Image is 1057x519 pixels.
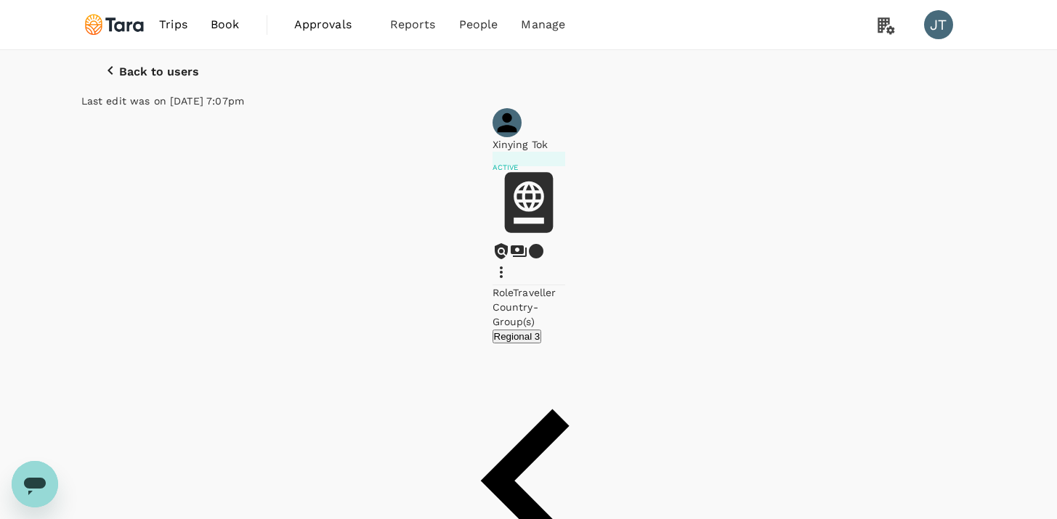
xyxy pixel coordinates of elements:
span: Book [211,16,240,33]
span: - [533,301,538,313]
span: People [459,16,498,33]
span: Approvals [294,16,367,33]
span: Xinying Tok [493,139,548,150]
span: Regional 3 [494,331,540,342]
span: Group(s) [493,316,535,327]
p: Active [493,162,565,173]
button: Back to users [81,50,219,94]
div: JT [924,10,953,39]
iframe: Button to launch messaging window [12,461,58,507]
span: Role [493,287,514,298]
p: Last edit was on [DATE] 7:07pm [81,94,976,108]
button: Regional 3 [493,330,542,343]
span: Reports [390,16,436,33]
img: Tara Climate Ltd [81,9,148,41]
span: Trips [159,16,187,33]
p: Back to users [119,65,199,78]
span: Country [493,301,533,313]
span: Traveller [513,287,556,298]
span: Manage [521,16,565,33]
